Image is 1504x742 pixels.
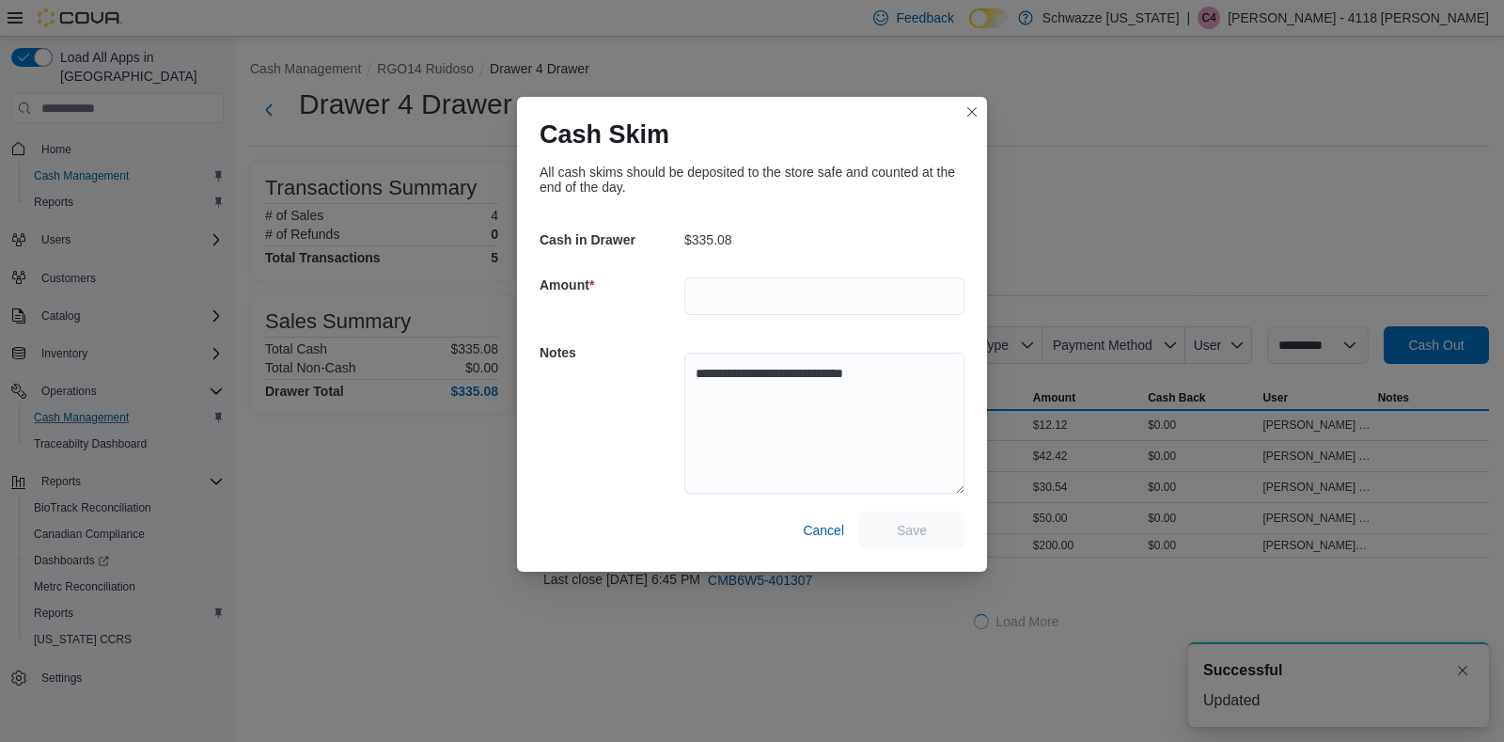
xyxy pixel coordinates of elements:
button: Cancel [795,512,852,549]
h5: Cash in Drawer [540,221,681,259]
button: Save [859,512,964,549]
button: Closes this modal window [961,101,983,123]
p: $335.08 [684,232,732,247]
h5: Notes [540,334,681,371]
span: Save [897,521,927,540]
h5: Amount [540,266,681,304]
h1: Cash Skim [540,119,669,150]
span: Cancel [803,521,844,540]
div: All cash skims should be deposited to the store safe and counted at the end of the day. [540,165,964,195]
